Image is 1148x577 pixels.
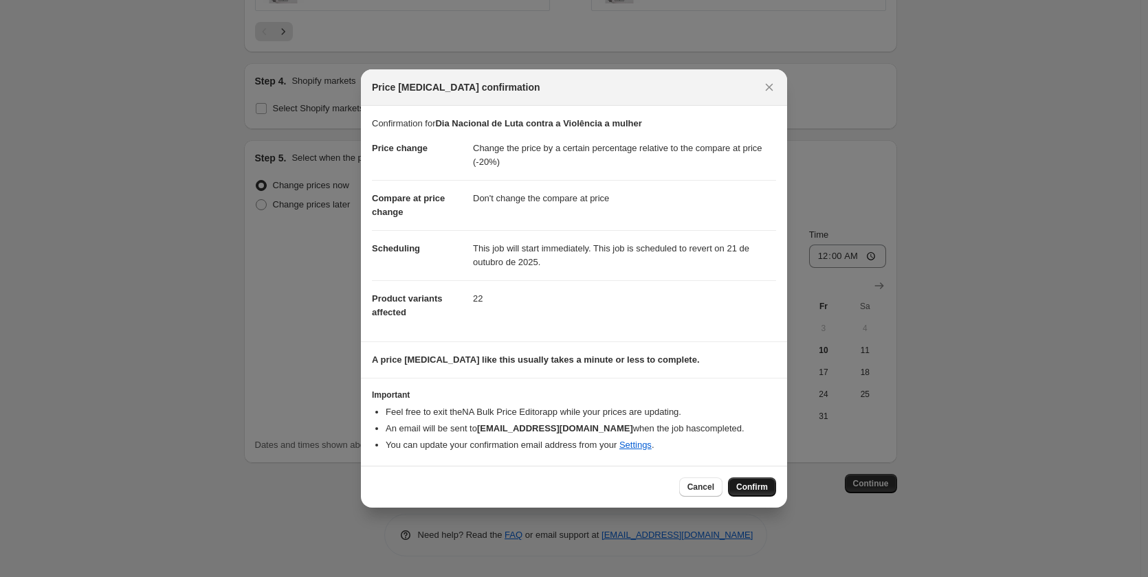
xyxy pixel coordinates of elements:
[473,131,776,180] dd: Change the price by a certain percentage relative to the compare at price (-20%)
[372,293,443,317] span: Product variants affected
[372,143,428,153] span: Price change
[477,423,633,433] b: [EMAIL_ADDRESS][DOMAIN_NAME]
[372,80,540,94] span: Price [MEDICAL_DATA] confirmation
[386,422,776,435] li: An email will be sent to when the job has completed .
[435,118,641,128] b: Dia Nacional de Luta contra a Violência a mulher
[473,180,776,216] dd: Don't change the compare at price
[760,78,779,97] button: Close
[372,117,776,131] p: Confirmation for
[372,243,420,253] span: Scheduling
[386,405,776,419] li: Feel free to exit the NA Bulk Price Editor app while your prices are updating.
[473,230,776,280] dd: This job will start immediately. This job is scheduled to revert on 21 de outubro de 2025.
[687,482,714,493] span: Cancel
[372,389,776,400] h3: Important
[728,477,776,497] button: Confirm
[619,440,652,450] a: Settings
[473,280,776,317] dd: 22
[372,354,700,365] b: A price [MEDICAL_DATA] like this usually takes a minute or less to complete.
[372,193,445,217] span: Compare at price change
[386,438,776,452] li: You can update your confirmation email address from your .
[679,477,722,497] button: Cancel
[736,482,768,493] span: Confirm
